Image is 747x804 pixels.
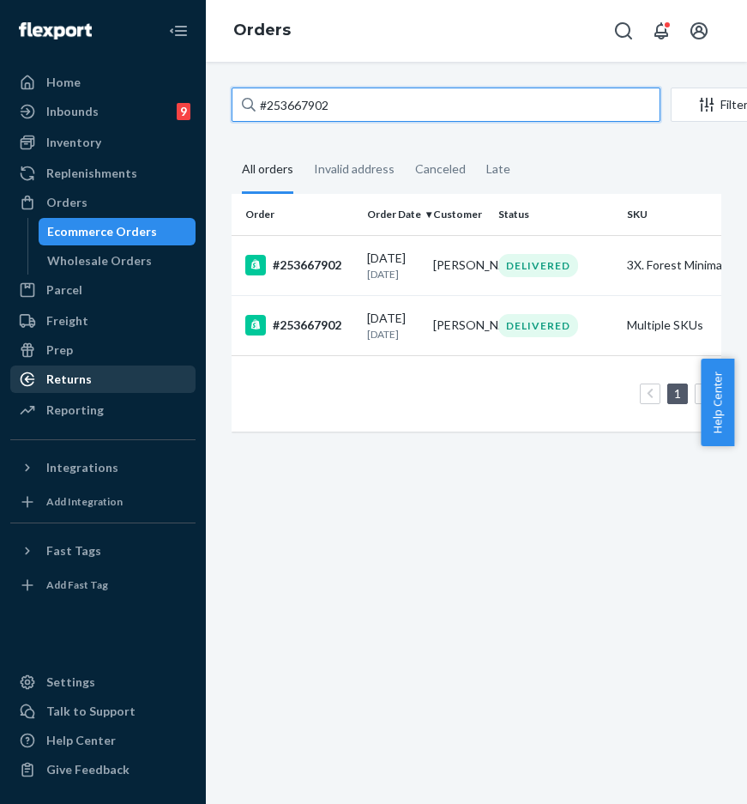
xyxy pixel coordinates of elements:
div: Integrations [46,459,118,476]
div: Parcel [46,281,82,299]
a: Add Integration [10,488,196,516]
a: Freight [10,307,196,335]
div: Add Fast Tag [46,577,108,592]
a: Add Fast Tag [10,571,196,599]
div: [DATE] [367,250,419,281]
a: Replenishments [10,160,196,187]
div: Freight [46,312,88,329]
a: Orders [10,189,196,216]
div: Invalid address [314,147,395,191]
a: Orders [233,21,291,39]
a: Inventory [10,129,196,156]
div: #253667902 [245,315,353,336]
ol: breadcrumbs [220,6,304,56]
div: Replenishments [46,165,137,182]
td: [PERSON_NAME] [426,295,492,355]
th: Status [491,194,620,235]
div: Reporting [46,402,104,419]
div: Help Center [46,732,116,749]
a: Wholesale Orders [39,247,196,275]
a: Reporting [10,396,196,424]
div: Wholesale Orders [47,252,152,269]
div: Add Integration [46,494,123,509]
a: Inbounds9 [10,98,196,125]
div: DELIVERED [498,254,578,277]
div: 9 [177,103,190,120]
div: Orders [46,194,87,211]
button: Fast Tags [10,537,196,565]
button: Open Search Box [606,14,641,48]
div: #253667902 [245,255,353,275]
button: Close Navigation [161,14,196,48]
a: Help Center [10,727,196,754]
img: Flexport logo [19,22,92,39]
div: All orders [242,147,293,194]
p: [DATE] [367,267,419,281]
a: Talk to Support [10,698,196,725]
a: Page 1 is your current page [671,386,684,401]
button: Give Feedback [10,756,196,783]
div: Home [46,74,81,91]
div: Ecommerce Orders [47,223,157,240]
a: Parcel [10,276,196,304]
button: Help Center [701,359,734,446]
div: Returns [46,371,92,388]
div: Customer [433,207,485,221]
button: Integrations [10,454,196,481]
td: [PERSON_NAME] [426,235,492,295]
div: Give Feedback [46,761,130,778]
a: Prep [10,336,196,364]
th: Order Date [360,194,426,235]
a: Settings [10,668,196,696]
a: Returns [10,366,196,393]
div: Inbounds [46,103,99,120]
a: Ecommerce Orders [39,218,196,245]
div: Late [486,147,510,191]
div: Settings [46,674,95,691]
div: Inventory [46,134,101,151]
button: Open account menu [682,14,716,48]
a: Home [10,69,196,96]
div: DELIVERED [498,314,578,337]
div: Fast Tags [46,542,101,559]
p: [DATE] [367,327,419,342]
div: [DATE] [367,310,419,342]
div: Talk to Support [46,703,136,720]
div: Prep [46,342,73,359]
th: Order [232,194,360,235]
input: Search orders [232,88,660,122]
button: Open notifications [644,14,678,48]
div: Canceled [415,147,466,191]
